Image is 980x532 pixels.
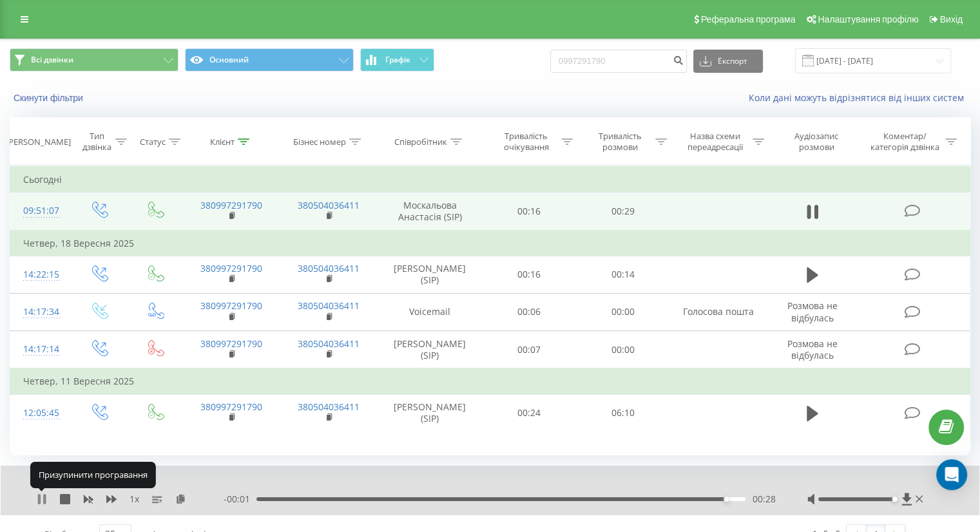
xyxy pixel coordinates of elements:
[749,91,970,104] a: Коли дані можуть відрізнятися вiд інших систем
[576,256,669,293] td: 00:14
[724,497,729,502] div: Accessibility label
[576,293,669,330] td: 00:00
[867,131,942,153] div: Коментар/категорія дзвінка
[210,137,235,147] div: Клієнт
[818,14,918,24] span: Налаштування профілю
[576,193,669,231] td: 00:29
[360,48,434,71] button: Графік
[10,368,970,394] td: Четвер, 11 Вересня 2025
[483,193,576,231] td: 00:16
[576,394,669,432] td: 06:10
[940,14,963,24] span: Вихід
[494,131,559,153] div: Тривалість очікування
[6,137,71,147] div: [PERSON_NAME]
[378,331,483,369] td: [PERSON_NAME] (SIP)
[23,299,57,325] div: 14:17:34
[30,462,156,488] div: Призупинити програвання
[10,231,970,256] td: Четвер, 18 Вересня 2025
[130,493,139,506] span: 1 x
[550,50,687,73] input: Пошук за номером
[394,137,447,147] div: Співробітник
[483,256,576,293] td: 00:16
[140,137,166,147] div: Статус
[752,493,775,506] span: 00:28
[701,14,796,24] span: Реферальна програма
[31,55,73,65] span: Всі дзвінки
[23,401,57,426] div: 12:05:45
[378,256,483,293] td: [PERSON_NAME] (SIP)
[298,337,360,350] a: 380504036411
[378,394,483,432] td: [PERSON_NAME] (SIP)
[588,131,652,153] div: Тривалість розмови
[81,131,111,153] div: Тип дзвінка
[378,193,483,231] td: Москальова Анастасія (SIP)
[576,331,669,369] td: 00:00
[10,167,970,193] td: Сьогодні
[200,299,262,312] a: 380997291790
[23,337,57,362] div: 14:17:14
[23,198,57,223] div: 09:51:07
[200,262,262,274] a: 380997291790
[787,337,838,361] span: Розмова не відбулась
[185,48,354,71] button: Основний
[200,337,262,350] a: 380997291790
[10,92,90,104] button: Скинути фільтри
[200,401,262,413] a: 380997291790
[224,493,256,506] span: - 00:01
[298,199,360,211] a: 380504036411
[298,262,360,274] a: 380504036411
[483,394,576,432] td: 00:24
[682,131,749,153] div: Назва схеми переадресації
[483,293,576,330] td: 00:06
[936,459,967,490] div: Open Intercom Messenger
[693,50,763,73] button: Експорт
[298,401,360,413] a: 380504036411
[779,131,854,153] div: Аудіозапис розмови
[293,137,346,147] div: Бізнес номер
[23,262,57,287] div: 14:22:15
[385,55,410,64] span: Графік
[378,293,483,330] td: Voicemail
[483,331,576,369] td: 00:07
[200,199,262,211] a: 380997291790
[787,299,838,323] span: Розмова не відбулась
[298,299,360,312] a: 380504036411
[892,497,897,502] div: Accessibility label
[10,48,178,71] button: Всі дзвінки
[669,293,767,330] td: Голосова пошта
